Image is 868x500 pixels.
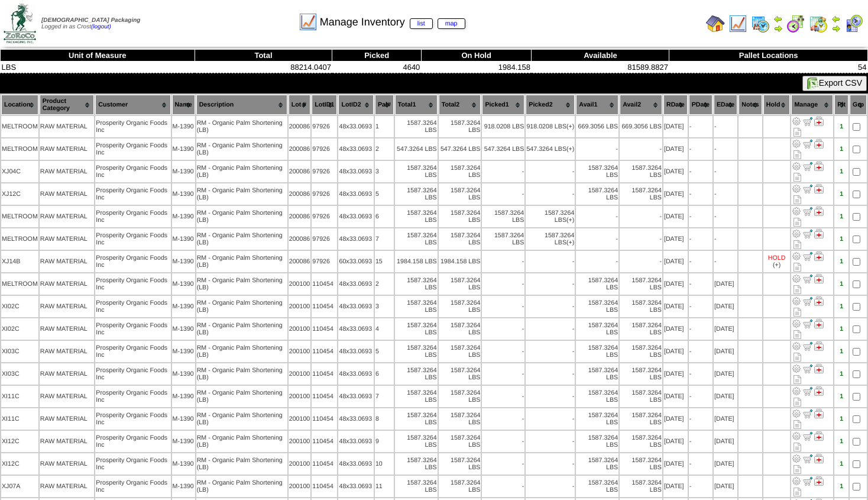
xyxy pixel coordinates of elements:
td: [DATE] [714,296,737,317]
img: Adjust [792,409,801,418]
img: Manage Hold [814,139,824,149]
img: Adjust [792,184,801,193]
td: 200086 [289,206,311,227]
img: Manage Hold [814,251,824,261]
td: - [714,116,737,137]
td: - [689,228,712,250]
td: RM - Organic Palm Shortening (LB) [196,161,287,182]
th: Manage [791,95,833,115]
th: Avail2 [620,95,662,115]
td: 97926 [312,206,337,227]
td: - [714,183,737,205]
td: 6 [375,206,394,227]
td: 1587.3264 LBS [526,206,575,227]
td: - [620,206,662,227]
td: M-1390 [172,318,195,340]
th: RDate [663,95,688,115]
div: 1 [835,258,848,265]
i: Note [793,128,801,137]
td: 1587.3264 LBS [439,273,481,295]
th: EDate [714,95,737,115]
td: 1587.3264 LBS [439,161,481,182]
td: - [576,138,618,160]
td: Prosperity Organic Foods Inc [95,138,170,160]
div: (+) [566,217,574,224]
td: - [482,296,524,317]
button: Export CSV [802,76,867,91]
a: list [410,18,433,29]
td: 1587.3264 LBS [576,183,618,205]
th: Total1 [395,95,438,115]
td: 97926 [312,228,337,250]
td: Prosperity Organic Foods Inc [95,318,170,340]
td: 48x33.0693 [338,273,373,295]
td: 110454 [312,273,337,295]
td: - [482,183,524,205]
td: 3 [375,296,394,317]
td: 200086 [289,251,311,272]
td: - [576,228,618,250]
td: 81589.8827 [532,62,669,73]
td: RM - Organic Palm Shortening (LB) [196,116,287,137]
img: Move [803,207,812,216]
td: 1587.3264 LBS [620,161,662,182]
td: Prosperity Organic Foods Inc [95,228,170,250]
td: 97926 [312,116,337,137]
td: 547.3264 LBS [526,138,575,160]
img: Adjust [792,454,801,463]
td: [DATE] [663,116,688,137]
th: Picked2 [526,95,575,115]
td: - [482,273,524,295]
img: Adjust [792,117,801,126]
img: Adjust [792,476,801,486]
td: RM - Organic Palm Shortening (LB) [196,296,287,317]
img: arrowright.gif [773,24,783,33]
img: Adjust [792,274,801,283]
td: XJ04C [1,161,38,182]
td: 48x33.0693 [338,116,373,137]
img: Manage Hold [814,454,824,463]
td: RAW MATERIAL [40,161,95,182]
div: 1 [835,213,848,220]
i: Note [793,263,801,272]
td: - [620,251,662,272]
img: arrowleft.gif [831,14,841,24]
td: [DATE] [663,228,688,250]
td: - [620,138,662,160]
td: 2 [375,138,394,160]
img: Move [803,454,812,463]
img: Move [803,117,812,126]
span: Manage Inventory [320,16,465,28]
td: XJ14B [1,251,38,272]
div: 1 [835,303,848,310]
td: M-1390 [172,116,195,137]
img: Adjust [792,431,801,441]
img: Move [803,409,812,418]
td: 547.3264 LBS [482,138,524,160]
th: Location [1,95,38,115]
th: Name [172,95,195,115]
td: 1587.3264 LBS [439,296,481,317]
div: (+) [566,146,574,153]
td: M-1390 [172,296,195,317]
td: M-1390 [172,251,195,272]
img: arrowleft.gif [773,14,783,24]
img: Move [803,162,812,171]
td: 1587.3264 LBS [395,116,438,137]
td: RAW MATERIAL [40,116,95,137]
div: (+) [566,239,574,246]
td: Prosperity Organic Foods Inc [95,183,170,205]
img: Adjust [792,229,801,238]
td: 200086 [289,138,311,160]
div: (+) [773,262,780,269]
td: - [526,251,575,272]
th: Avail1 [576,95,618,115]
td: [DATE] [663,273,688,295]
td: RAW MATERIAL [40,138,95,160]
td: 88214.0407 [195,62,332,73]
td: 669.3056 LBS [620,116,662,137]
img: Manage Hold [814,296,824,306]
img: Manage Hold [814,409,824,418]
td: [DATE] [663,251,688,272]
td: 1587.3264 LBS [439,206,481,227]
